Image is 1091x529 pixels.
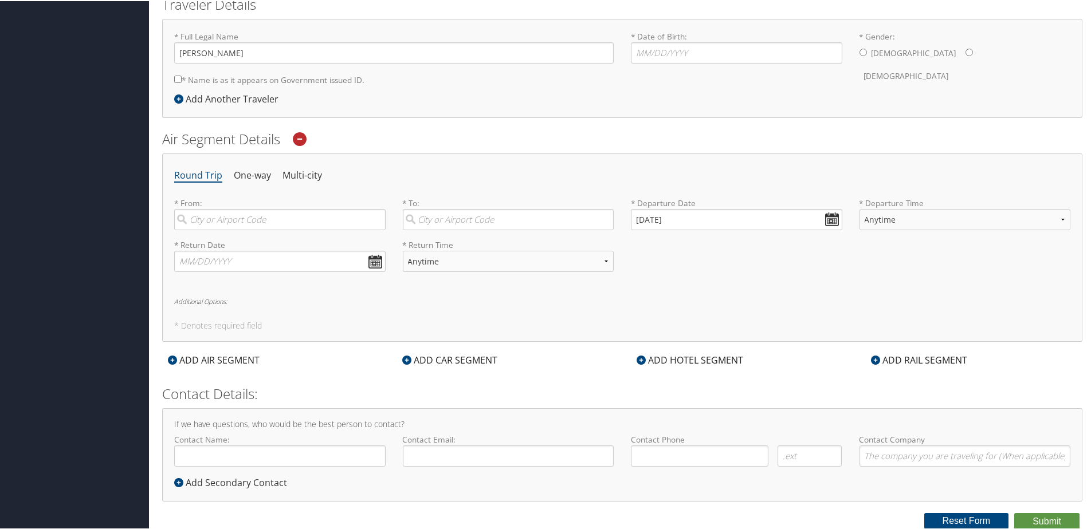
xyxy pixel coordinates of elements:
[860,48,867,55] input: * Gender:[DEMOGRAPHIC_DATA][DEMOGRAPHIC_DATA]
[403,208,614,229] input: City or Airport Code
[860,433,1071,465] label: Contact Company
[397,352,503,366] div: ADD CAR SEGMENT
[174,419,1070,427] h4: If we have questions, who would be the best person to contact?
[631,30,842,62] label: * Date of Birth:
[403,433,614,465] label: Contact Email:
[162,352,265,366] div: ADD AIR SEGMENT
[860,30,1071,86] label: * Gender:
[174,297,1070,303] h6: Additional Options:
[924,512,1009,528] button: Reset Form
[174,238,386,250] label: * Return Date
[403,238,614,250] label: * Return Time
[864,64,949,86] label: [DEMOGRAPHIC_DATA]
[860,444,1071,465] input: Contact Company
[1014,512,1080,529] button: Submit
[174,74,182,82] input: * Name is as it appears on Government issued ID.
[631,352,749,366] div: ADD HOTEL SEGMENT
[778,444,842,465] input: .ext
[174,321,1070,329] h5: * Denotes required field
[174,475,293,488] div: Add Secondary Contact
[162,383,1082,402] h2: Contact Details:
[174,208,386,229] input: City or Airport Code
[174,433,386,465] label: Contact Name:
[860,208,1071,229] select: * Departure Time
[966,48,973,55] input: * Gender:[DEMOGRAPHIC_DATA][DEMOGRAPHIC_DATA]
[631,208,842,229] input: MM/DD/YYYY
[174,30,614,62] label: * Full Legal Name
[631,433,842,444] label: Contact Phone
[631,41,842,62] input: * Date of Birth:
[631,196,842,208] label: * Departure Date
[282,164,322,185] li: Multi-city
[174,68,364,89] label: * Name is as it appears on Government issued ID.
[860,196,1071,238] label: * Departure Time
[174,250,386,271] input: MM/DD/YYYY
[403,196,614,229] label: * To:
[174,444,386,465] input: Contact Name:
[174,196,386,229] label: * From:
[174,91,284,105] div: Add Another Traveler
[162,128,1082,148] h2: Air Segment Details
[872,41,956,63] label: [DEMOGRAPHIC_DATA]
[865,352,973,366] div: ADD RAIL SEGMENT
[174,41,614,62] input: * Full Legal Name
[174,164,222,185] li: Round Trip
[403,444,614,465] input: Contact Email:
[234,164,271,185] li: One-way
